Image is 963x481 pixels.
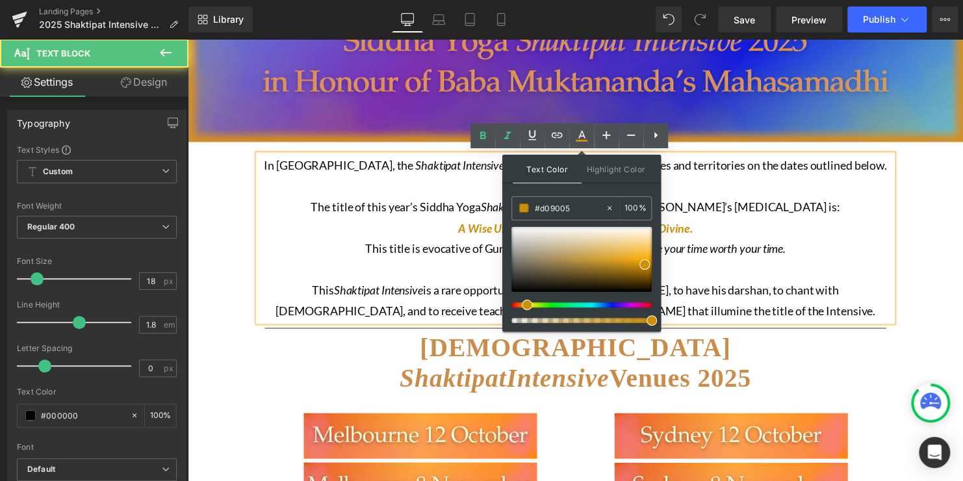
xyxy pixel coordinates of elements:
[17,300,177,309] div: Line Height
[27,222,75,231] b: Regular 400
[43,166,73,177] b: Custom
[213,14,244,25] span: Library
[423,6,454,32] a: Laptop
[17,144,177,155] div: Text Styles
[215,330,428,359] i: Shaktipat Intensive
[71,202,715,244] p: This title is evocative of Gurumayi’s Message for 2025:
[215,330,572,359] span: Venues 2025
[863,14,895,25] span: Publish
[235,298,550,328] span: [DEMOGRAPHIC_DATA]
[17,387,177,396] div: Text Color
[17,201,177,211] div: Font Weight
[17,344,177,353] div: Letter Spacing
[17,257,177,266] div: Font Size
[229,121,279,135] i: Shaktipat
[188,6,253,32] a: New Library
[279,121,321,135] i: Intensive
[148,248,194,262] i: Shaktipat
[392,6,423,32] a: Desktop
[485,6,517,32] a: Mobile
[274,185,512,199] span: A Wise Use of Time, the Experience of the Divine.
[776,6,842,32] a: Preview
[39,6,188,17] a: Landing Pages
[164,277,175,285] span: px
[847,6,927,32] button: Publish
[196,248,238,262] i: Intensive
[39,19,164,30] span: 2025 Shaktipat Intensive Landing
[164,320,175,329] span: em
[71,244,715,287] p: This is a rare opportunity to be with [PERSON_NAME], to have his darshan, to chant with [DEMOGRAP...
[656,6,682,32] button: Undo
[687,6,713,32] button: Redo
[41,408,124,422] input: Color
[620,197,651,220] div: %
[535,201,605,215] input: Color
[734,13,755,27] span: Save
[145,404,176,427] div: %
[454,6,485,32] a: Tablet
[582,155,650,183] span: Highlight Color
[17,110,70,129] div: Typography
[71,160,715,202] p: The title of this year’s Siddha Yoga in Honour of [PERSON_NAME]’s [MEDICAL_DATA] is:
[513,155,582,183] span: Text Color
[27,464,55,475] i: Default
[164,364,175,372] span: px
[454,205,606,220] span: Make your time worth your time.
[77,121,229,135] span: In [GEOGRAPHIC_DATA], the
[791,13,827,27] span: Preview
[36,48,90,58] span: Text Block
[932,6,958,32] button: More
[321,121,709,135] span: 2025 will be held across six states and territories on the dates outlined below.
[17,443,177,452] div: Font
[297,163,387,177] i: Shaktipat Intensive
[97,68,191,97] a: Design
[919,437,950,468] div: Open Intercom Messenger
